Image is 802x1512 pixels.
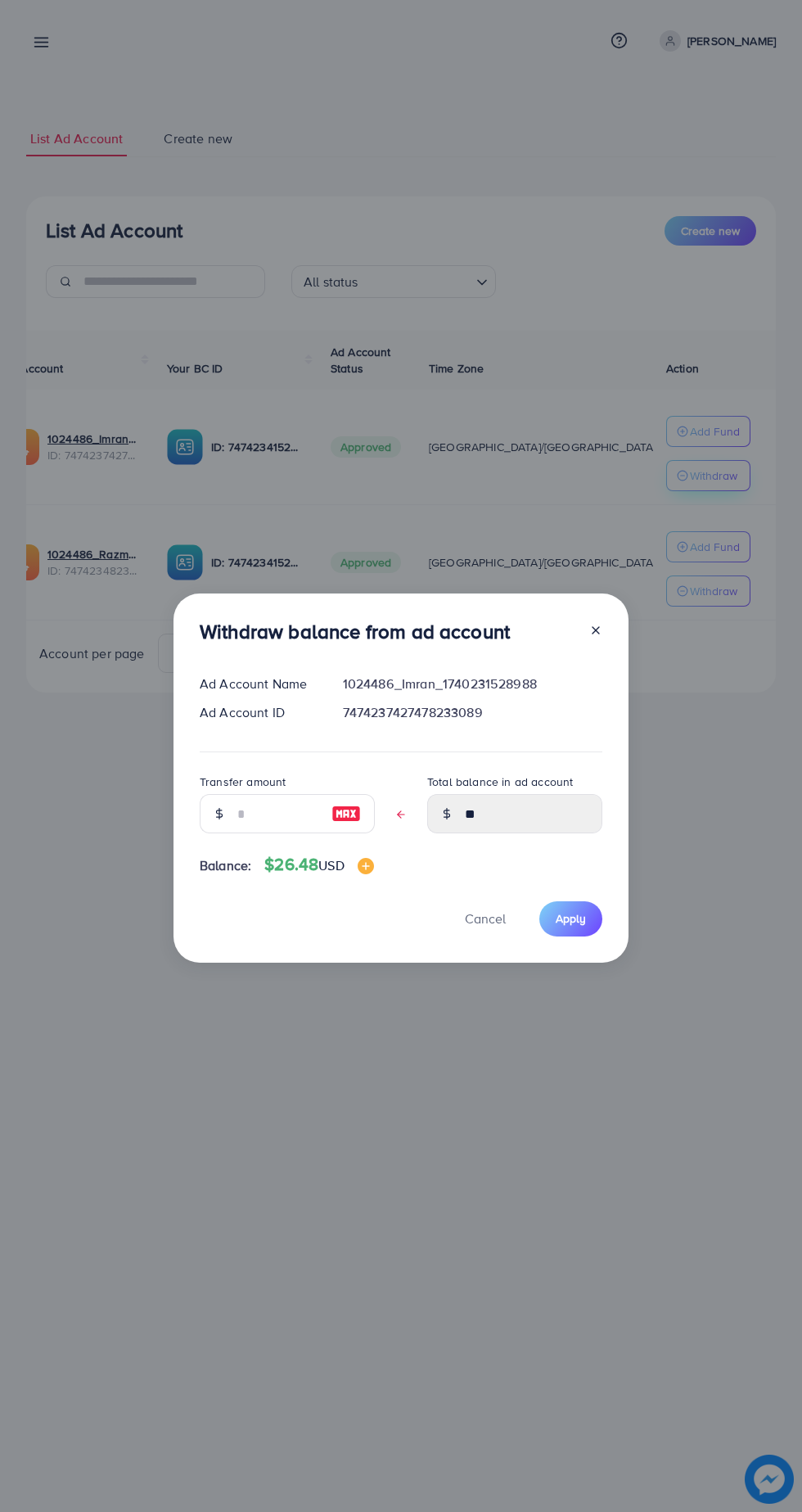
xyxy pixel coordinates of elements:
[331,804,361,824] img: image
[444,901,526,937] button: Cancel
[465,909,506,928] span: Cancel
[264,855,373,875] h4: $26.48
[318,856,344,874] span: USD
[200,620,510,643] h3: Withdraw balance from ad account
[330,675,615,693] div: 1024486_Imran_1740231528988
[556,910,586,927] span: Apply
[200,774,286,790] label: Transfer amount
[358,858,374,874] img: image
[427,774,573,790] label: Total balance in ad account
[200,856,251,875] span: Balance:
[330,703,615,722] div: 7474237427478233089
[187,703,330,722] div: Ad Account ID
[187,675,330,693] div: Ad Account Name
[539,901,602,937] button: Apply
